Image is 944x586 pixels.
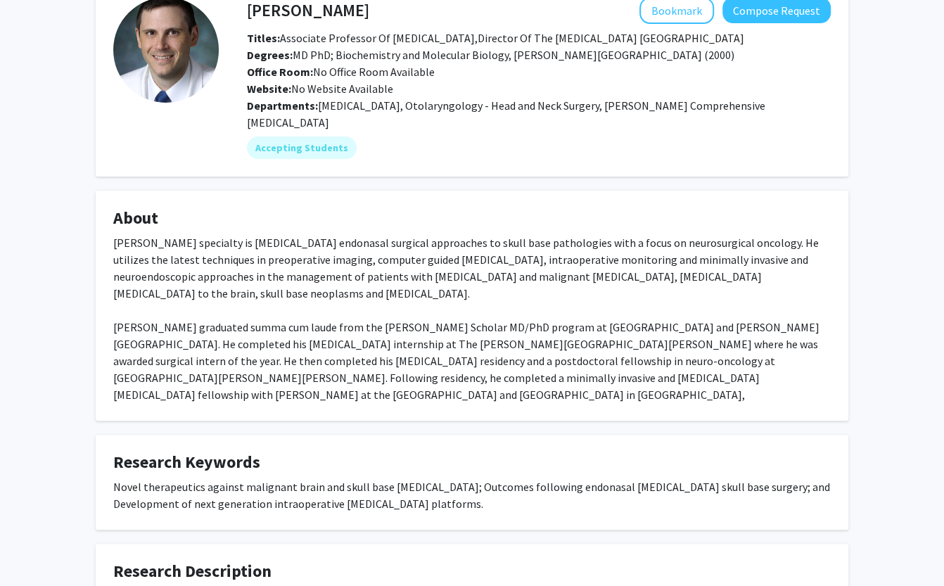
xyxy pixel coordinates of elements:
span: No Website Available [247,82,393,96]
b: Office Room: [247,65,313,79]
div: [PERSON_NAME] specialty is [MEDICAL_DATA] endonasal surgical approaches to skull base pathologies... [113,234,831,420]
h4: Research Description [113,561,831,582]
h4: Research Keywords [113,452,831,473]
div: Novel therapeutics against malignant brain and skull base [MEDICAL_DATA]; Outcomes following endo... [113,478,831,512]
b: Titles: [247,31,280,45]
span: MD PhD; Biochemistry and Molecular Biology, [PERSON_NAME][GEOGRAPHIC_DATA] (2000) [247,48,734,62]
iframe: Chat [11,523,60,575]
b: Departments: [247,98,318,113]
span: No Office Room Available [247,65,435,79]
b: Website: [247,82,291,96]
h4: About [113,208,831,229]
span: Associate Professor Of [MEDICAL_DATA],Director Of The [MEDICAL_DATA] [GEOGRAPHIC_DATA] [247,31,744,45]
mat-chip: Accepting Students [247,136,357,159]
span: [MEDICAL_DATA], Otolaryngology - Head and Neck Surgery, [PERSON_NAME] Comprehensive [MEDICAL_DATA] [247,98,765,129]
b: Degrees: [247,48,293,62]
